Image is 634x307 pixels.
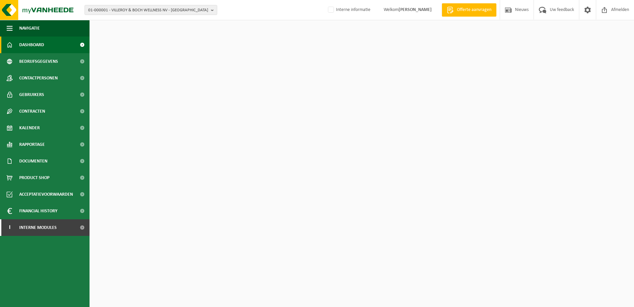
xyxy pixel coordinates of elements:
[19,86,44,103] span: Gebruikers
[7,219,13,236] span: I
[19,169,49,186] span: Product Shop
[19,136,45,153] span: Rapportage
[19,70,58,86] span: Contactpersonen
[442,3,496,17] a: Offerte aanvragen
[19,153,47,169] span: Documenten
[19,103,45,120] span: Contracten
[327,5,370,15] label: Interne informatie
[85,5,217,15] button: 01-000001 - VILLEROY & BOCH WELLNESS NV - [GEOGRAPHIC_DATA]
[19,203,57,219] span: Financial History
[19,120,40,136] span: Kalender
[88,5,208,15] span: 01-000001 - VILLEROY & BOCH WELLNESS NV - [GEOGRAPHIC_DATA]
[455,7,493,13] span: Offerte aanvragen
[19,186,73,203] span: Acceptatievoorwaarden
[19,37,44,53] span: Dashboard
[19,20,40,37] span: Navigatie
[399,7,432,12] strong: [PERSON_NAME]
[19,219,57,236] span: Interne modules
[19,53,58,70] span: Bedrijfsgegevens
